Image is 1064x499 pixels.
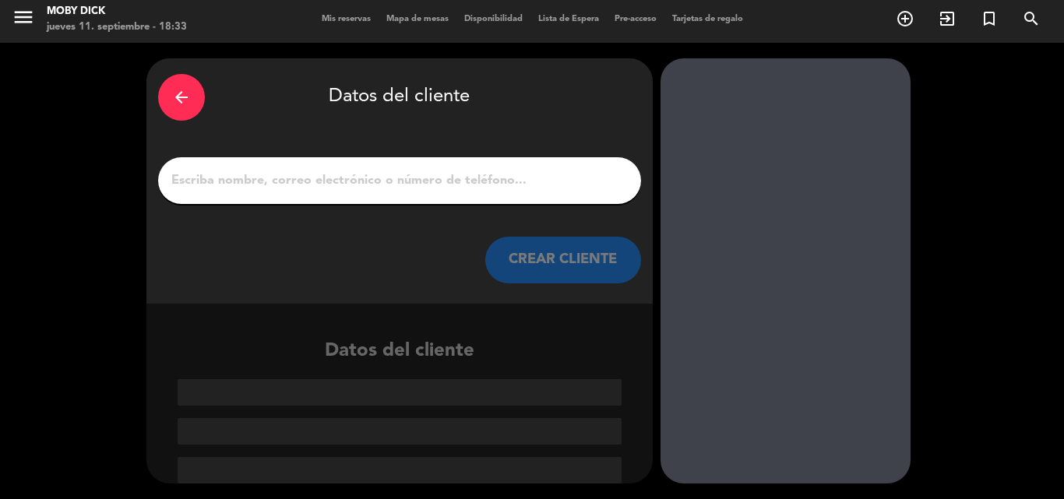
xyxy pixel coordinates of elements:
span: Pre-acceso [607,15,664,23]
span: Mis reservas [314,15,379,23]
div: Moby Dick [47,4,187,19]
button: menu [12,5,35,34]
i: arrow_back [172,88,191,107]
span: Lista de Espera [530,15,607,23]
i: search [1022,9,1041,28]
i: exit_to_app [938,9,957,28]
span: Disponibilidad [456,15,530,23]
i: add_circle_outline [896,9,914,28]
div: Datos del cliente [146,336,653,483]
div: Datos del cliente [158,70,641,125]
i: turned_in_not [980,9,999,28]
input: Escriba nombre, correo electrónico o número de teléfono... [170,170,629,192]
i: menu [12,5,35,29]
button: CREAR CLIENTE [485,237,641,283]
div: jueves 11. septiembre - 18:33 [47,19,187,35]
span: Mapa de mesas [379,15,456,23]
span: Tarjetas de regalo [664,15,751,23]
